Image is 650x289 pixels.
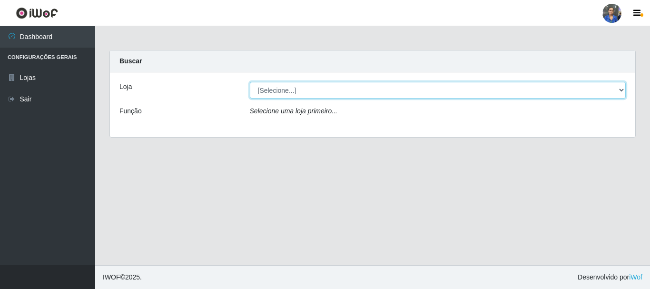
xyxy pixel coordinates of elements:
[629,273,642,281] a: iWof
[16,7,58,19] img: CoreUI Logo
[103,272,142,282] span: © 2025 .
[119,82,132,92] label: Loja
[578,272,642,282] span: Desenvolvido por
[103,273,120,281] span: IWOF
[119,57,142,65] strong: Buscar
[250,107,337,115] i: Selecione uma loja primeiro...
[119,106,142,116] label: Função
